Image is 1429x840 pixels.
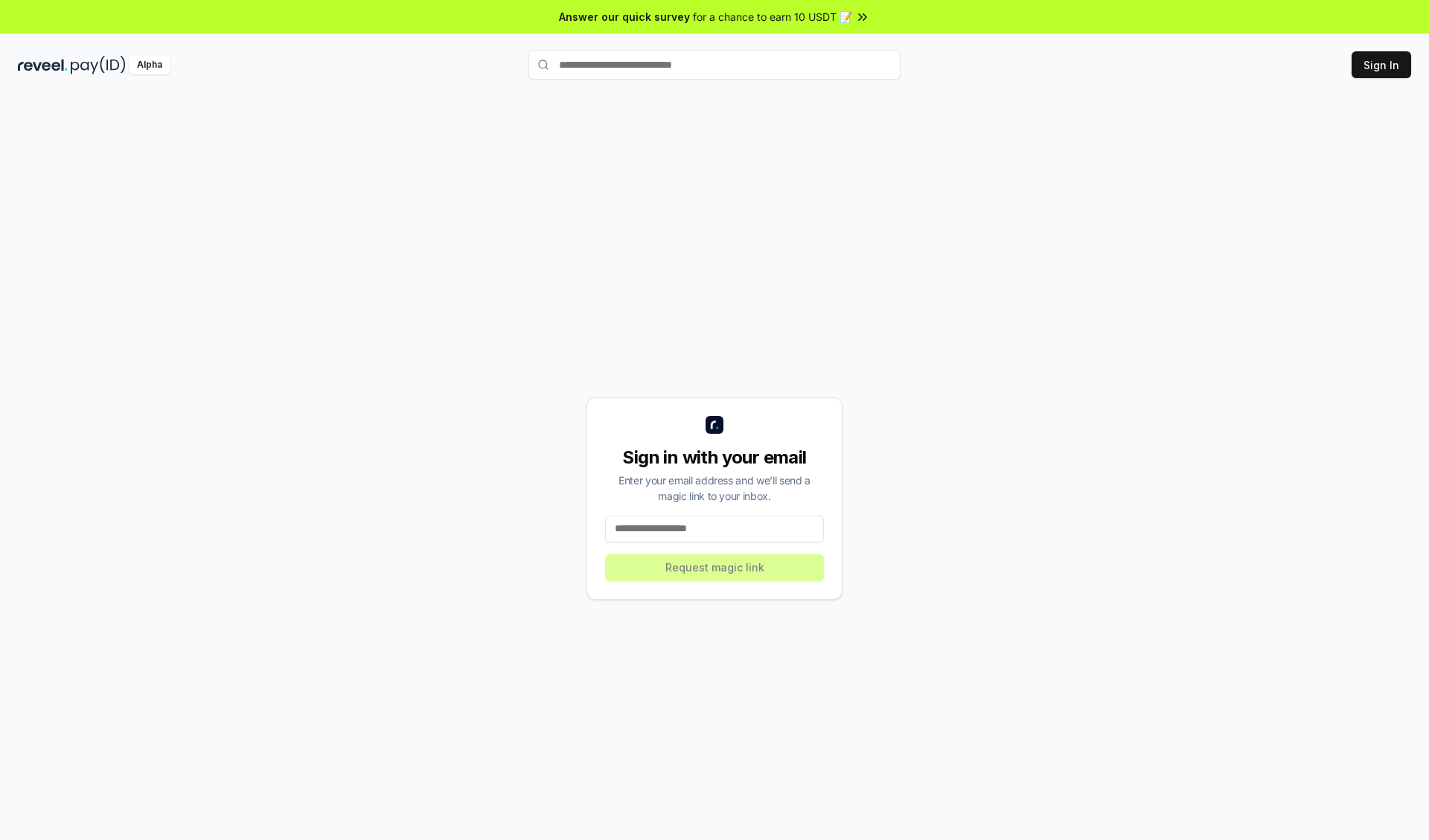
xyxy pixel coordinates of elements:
span: Answer our quick survey [559,9,690,25]
div: Sign in with your email [605,446,824,469]
img: logo_small [706,416,723,434]
button: Sign In [1352,51,1411,78]
div: Alpha [129,56,170,74]
img: pay_id [71,56,126,74]
img: reveel_dark [18,56,68,74]
span: for a chance to earn 10 USDT 📝 [693,9,852,25]
div: Enter your email address and we’ll send a magic link to your inbox. [605,472,824,504]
